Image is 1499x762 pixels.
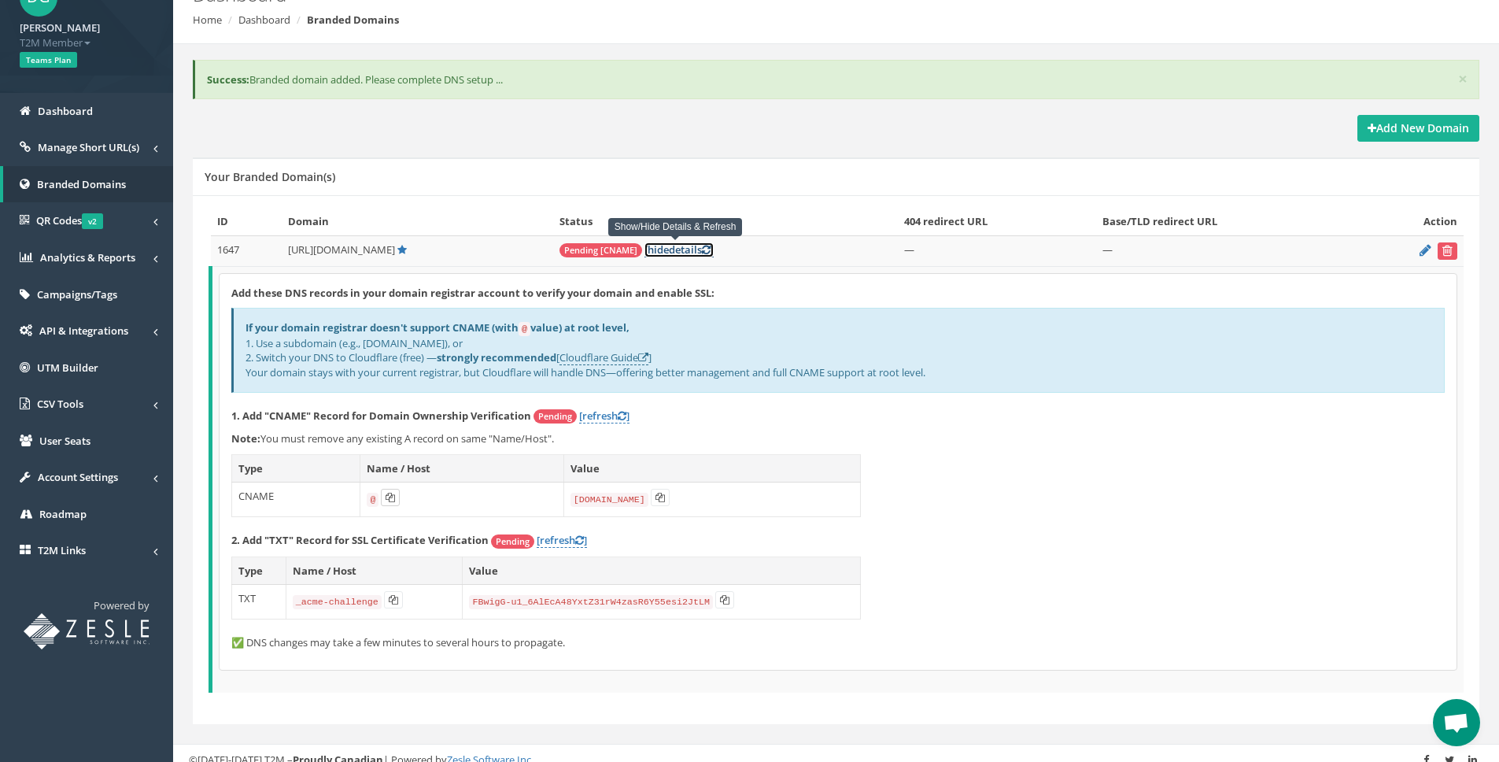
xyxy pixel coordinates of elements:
[40,250,135,264] span: Analytics & Reports
[579,409,630,424] a: [refresh]
[469,595,713,609] code: FBwigG-u1_6AlEcA48YxtZ31rW4zasR6Y55esi2JtLM
[288,242,395,257] span: [URL][DOMAIN_NAME]
[563,454,860,483] th: Value
[282,208,553,235] th: Domain
[37,287,117,301] span: Campaigns/Tags
[193,60,1479,100] div: Branded domain added. Please complete DNS setup ...
[1357,115,1479,142] a: Add New Domain
[1096,208,1360,235] th: Base/TLD redirect URL
[559,350,648,365] a: Cloudflare Guide
[231,409,531,423] strong: 1. Add "CNAME" Record for Domain Ownership Verification
[246,320,630,335] b: If your domain registrar doesn't support CNAME (with value) at root level,
[1368,120,1469,135] strong: Add New Domain
[231,635,1445,650] p: ✅ DNS changes may take a few minutes to several hours to propagate.
[437,350,556,364] b: strongly recommended
[238,13,290,27] a: Dashboard
[24,613,150,649] img: T2M URL Shortener powered by Zesle Software Inc.
[20,52,77,68] span: Teams Plan
[559,243,642,257] span: Pending [CNAME]
[553,208,898,235] th: Status
[232,454,360,483] th: Type
[608,218,743,236] div: Show/Hide Details & Refresh
[193,13,222,27] a: Home
[37,361,98,375] span: UTM Builder
[519,322,530,336] code: @
[20,35,153,50] span: T2M Member
[38,470,118,484] span: Account Settings
[293,595,382,609] code: _acme-challenge
[39,507,87,521] span: Roadmap
[231,286,714,300] strong: Add these DNS records in your domain registrar account to verify your domain and enable SSL:
[39,434,90,448] span: User Seats
[37,397,83,411] span: CSV Tools
[1360,208,1464,235] th: Action
[232,483,360,517] td: CNAME
[286,557,463,585] th: Name / Host
[232,557,286,585] th: Type
[898,235,1096,266] td: —
[211,235,282,266] td: 1647
[37,177,126,191] span: Branded Domains
[1433,699,1480,746] div: Open chat
[537,533,587,548] a: [refresh]
[36,213,103,227] span: QR Codes
[231,431,1445,446] p: You must remove any existing A record on same "Name/Host".
[307,13,399,27] strong: Branded Domains
[898,208,1096,235] th: 404 redirect URL
[38,543,86,557] span: T2M Links
[570,493,648,507] code: [DOMAIN_NAME]
[211,208,282,235] th: ID
[20,17,153,50] a: [PERSON_NAME] T2M Member
[207,72,249,87] b: Success:
[94,598,150,612] span: Powered by
[82,213,103,229] span: v2
[648,242,669,257] span: hide
[232,585,286,620] td: TXT
[20,20,100,35] strong: [PERSON_NAME]
[463,557,861,585] th: Value
[491,535,534,549] span: Pending
[534,409,577,424] span: Pending
[397,242,407,257] a: Default
[644,242,714,257] a: [hidedetails]
[1096,235,1360,266] td: —
[231,431,260,446] b: Note:
[367,493,378,507] code: @
[38,104,93,118] span: Dashboard
[205,171,335,183] h5: Your Branded Domain(s)
[231,308,1445,392] div: 1. Use a subdomain (e.g., [DOMAIN_NAME]), or 2. Switch your DNS to Cloudflare (free) — [ ] Your d...
[39,324,128,338] span: API & Integrations
[38,140,139,154] span: Manage Short URL(s)
[1458,71,1468,87] button: ×
[360,454,563,483] th: Name / Host
[231,533,489,547] strong: 2. Add "TXT" Record for SSL Certificate Verification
